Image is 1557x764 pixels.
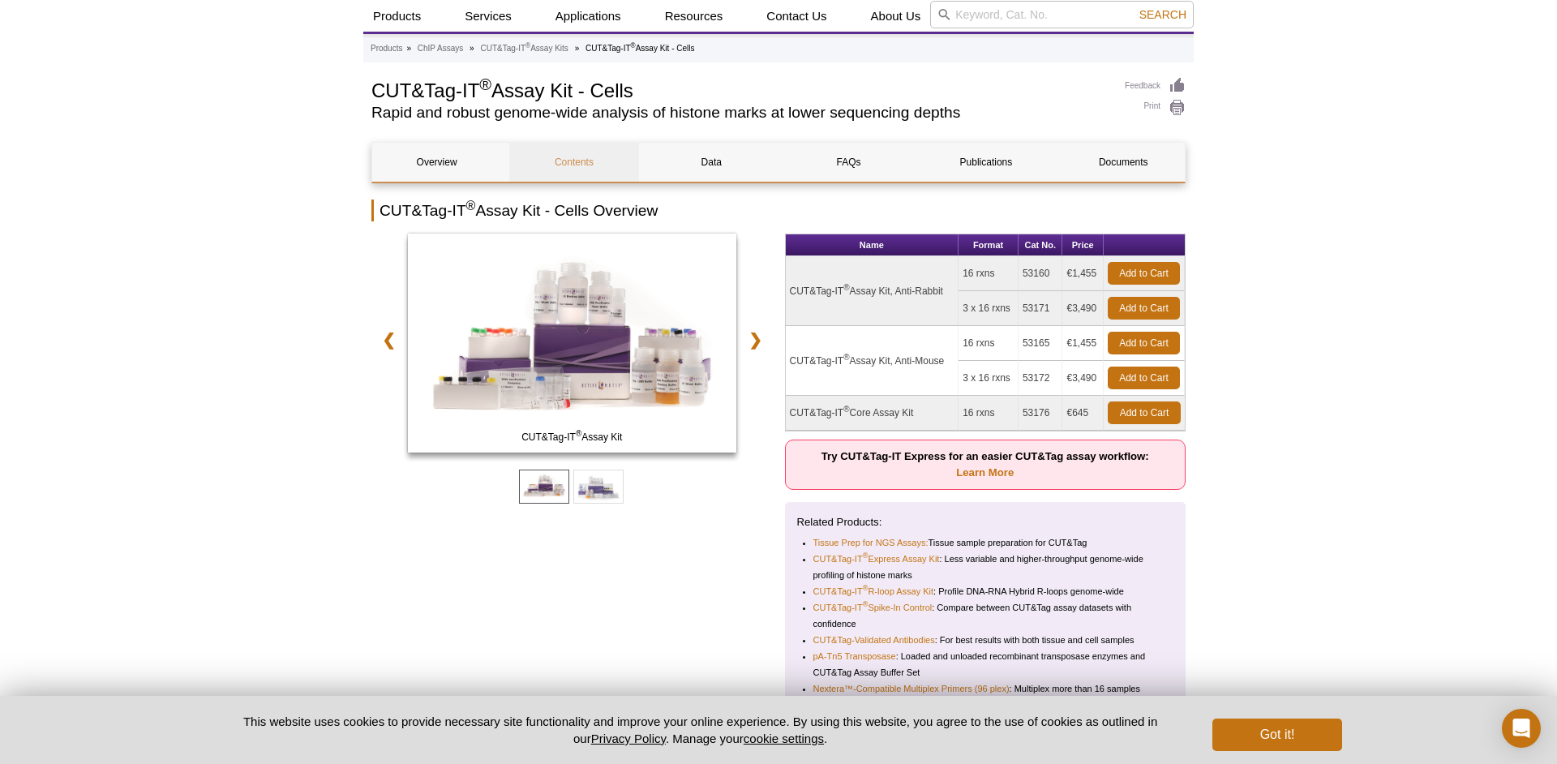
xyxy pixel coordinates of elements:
[1019,256,1063,291] td: 53160
[786,326,959,396] td: CUT&Tag-IT Assay Kit, Anti-Mouse
[813,551,940,567] a: CUT&Tag-IT®Express Assay Kit
[813,648,896,664] a: pA-Tn5 Transposase
[1062,361,1104,396] td: €3,490
[411,429,732,445] span: CUT&Tag-IT Assay Kit
[1019,361,1063,396] td: 53172
[647,143,776,182] a: Data
[1139,8,1186,21] span: Search
[921,143,1050,182] a: Publications
[1108,401,1181,424] a: Add to Cart
[738,321,773,358] a: ❯
[406,44,411,53] li: »
[1019,396,1063,431] td: 53176
[1019,291,1063,326] td: 53171
[470,44,474,53] li: »
[813,648,1160,680] li: : Loaded and unloaded recombinant transposase enzymes and CUT&Tag Assay Buffer Set
[525,41,530,49] sup: ®
[797,514,1174,530] p: Related Products:
[861,1,931,32] a: About Us
[546,1,631,32] a: Applications
[1502,709,1541,748] div: Open Intercom Messenger
[1062,234,1104,256] th: Price
[786,396,959,431] td: CUT&Tag-IT Core Assay Kit
[813,534,1160,551] li: Tissue sample preparation for CUT&Tag
[930,1,1194,28] input: Keyword, Cat. No.
[784,143,913,182] a: FAQs
[863,601,869,609] sup: ®
[591,732,666,745] a: Privacy Policy
[1062,326,1104,361] td: €1,455
[757,1,836,32] a: Contact Us
[813,632,935,648] a: CUT&Tag-Validated Antibodies
[863,552,869,560] sup: ®
[509,143,638,182] a: Contents
[655,1,733,32] a: Resources
[1019,234,1063,256] th: Cat No.
[813,599,1160,632] li: : Compare between CUT&Tag assay datasets with confidence
[813,680,1160,697] li: : Multiplex more than 16 samples
[408,234,736,453] img: CUT&Tag-IT Assay Kit
[813,534,929,551] a: Tissue Prep for NGS Assays:
[480,41,568,56] a: CUT&Tag-IT®Assay Kits
[744,732,824,745] button: cookie settings
[959,396,1019,431] td: 16 rxns
[959,291,1019,326] td: 3 x 16 rxns
[1108,332,1180,354] a: Add to Cart
[371,41,402,56] a: Products
[1212,719,1342,751] button: Got it!
[959,256,1019,291] td: 16 rxns
[843,405,849,414] sup: ®
[813,599,933,616] a: CUT&Tag-IT®Spike-In Control
[466,199,476,212] sup: ®
[1108,367,1180,389] a: Add to Cart
[1062,396,1104,431] td: €645
[843,283,849,292] sup: ®
[813,680,1010,697] a: Nextera™-Compatible Multiplex Primers (96 plex)
[1062,256,1104,291] td: €1,455
[1125,99,1186,117] a: Print
[959,326,1019,361] td: 16 rxns
[956,466,1014,479] a: Learn More
[959,361,1019,396] td: 3 x 16 rxns
[1135,7,1191,22] button: Search
[813,583,1160,599] li: : Profile DNA-RNA Hybrid R-loops genome-wide
[1059,143,1188,182] a: Documents
[371,77,1109,101] h1: CUT&Tag-IT Assay Kit - Cells
[843,353,849,362] sup: ®
[863,585,869,593] sup: ®
[813,583,934,599] a: CUT&Tag-IT®R-loop Assay Kit
[1125,77,1186,95] a: Feedback
[1108,297,1180,320] a: Add to Cart
[418,41,464,56] a: ChIP Assays
[371,105,1109,120] h2: Rapid and robust genome-wide analysis of histone marks at lower sequencing depths
[408,234,736,457] a: CUT&Tag-IT Assay Kit
[372,143,501,182] a: Overview
[363,1,431,32] a: Products
[813,551,1160,583] li: : Less variable and higher-throughput genome-wide profiling of histone marks
[576,429,581,438] sup: ®
[959,234,1019,256] th: Format
[371,200,1186,221] h2: CUT&Tag-IT Assay Kit - Cells Overview
[821,450,1149,479] strong: Try CUT&Tag-IT Express for an easier CUT&Tag assay workflow:
[813,632,1160,648] li: : For best results with both tissue and cell samples
[215,713,1186,747] p: This website uses cookies to provide necessary site functionality and improve your online experie...
[371,321,406,358] a: ❮
[1062,291,1104,326] td: €3,490
[631,41,636,49] sup: ®
[585,44,695,53] li: CUT&Tag-IT Assay Kit - Cells
[479,75,491,93] sup: ®
[455,1,521,32] a: Services
[1108,262,1180,285] a: Add to Cart
[786,234,959,256] th: Name
[1019,326,1063,361] td: 53165
[575,44,580,53] li: »
[786,256,959,326] td: CUT&Tag-IT Assay Kit, Anti-Rabbit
